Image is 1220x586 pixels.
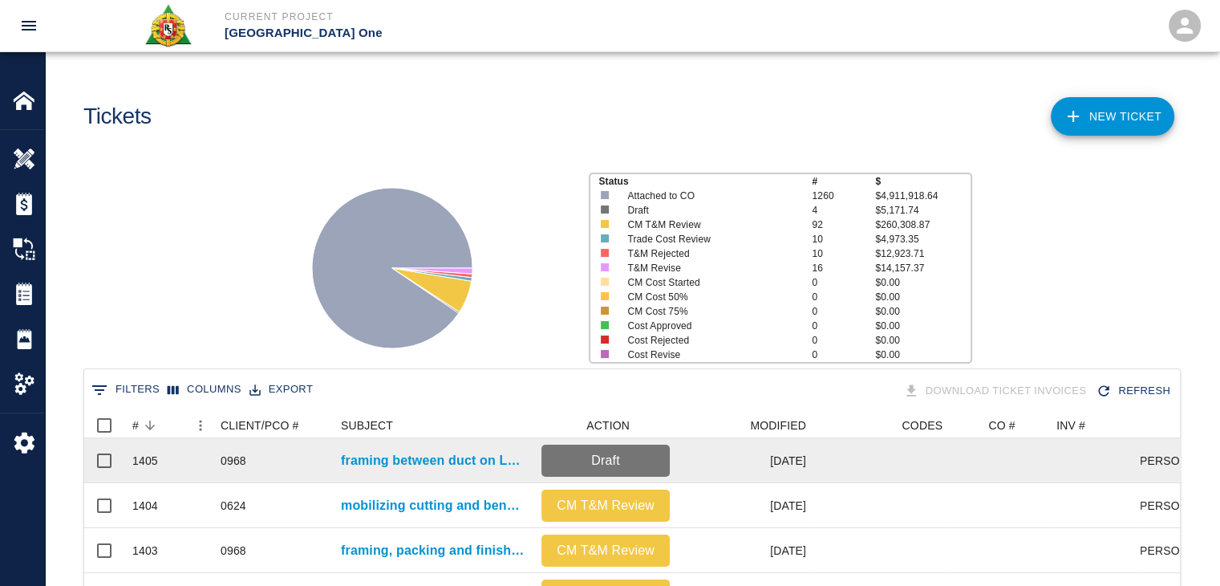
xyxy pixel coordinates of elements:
div: [DATE] [678,438,814,483]
div: ACTION [533,413,678,438]
div: [DATE] [678,483,814,528]
h1: Tickets [83,104,152,130]
p: Cost Revise [627,348,793,362]
p: T&M Revise [627,261,793,275]
div: MODIFIED [678,413,814,438]
button: Export [245,377,317,402]
div: # [132,413,139,438]
p: CM T&M Review [627,218,793,232]
div: CLIENT/PCO # [213,413,333,438]
button: Sort [139,414,161,437]
p: 10 [812,232,875,246]
a: mobilizing cutting and bending and chipping ( exposing rebar) and barlocking for stair infill on ... [341,496,525,515]
div: 0968 [221,543,246,559]
p: $14,157.37 [875,261,970,275]
p: CM Cost 75% [627,304,793,319]
button: Show filters [87,377,164,403]
img: Roger & Sons Concrete [144,3,193,48]
p: 16 [812,261,875,275]
p: CM T&M Review [548,496,663,515]
p: $0.00 [875,333,970,348]
div: Tickets download in groups of 15 [900,377,1093,405]
div: CODES [902,413,942,438]
p: 0 [812,333,875,348]
button: Select columns [164,377,245,402]
iframe: Chat Widget [1140,509,1220,586]
div: INV # [1048,413,1141,438]
p: Draft [548,451,663,470]
p: $260,308.87 [875,218,970,232]
p: $ [875,174,970,189]
a: framing, packing and finishing up patching for Level #2 north mezz between dampers. [341,541,525,560]
p: Draft [627,203,793,218]
p: 0 [812,290,875,304]
p: [GEOGRAPHIC_DATA] One [225,24,697,43]
div: CLIENT/PCO # [221,413,299,438]
button: Refresh [1092,377,1177,405]
button: open drawer [10,6,48,45]
div: ACTION [586,413,630,438]
p: T&M Rejected [627,246,793,261]
div: CO # [950,413,1048,438]
p: $0.00 [875,290,970,304]
p: $5,171.74 [875,203,970,218]
div: 1405 [132,453,158,469]
div: 1403 [132,543,158,559]
p: $4,973.35 [875,232,970,246]
div: 0624 [221,498,246,514]
div: # [124,413,213,438]
p: $0.00 [875,304,970,319]
div: Refresh the list [1092,377,1177,405]
p: Cost Approved [627,319,793,333]
p: Attached to CO [627,189,793,203]
p: Current Project [225,10,697,24]
div: 1404 [132,498,158,514]
p: 4 [812,203,875,218]
p: $0.00 [875,348,970,362]
div: CO # [988,413,1015,438]
p: Status [598,174,812,189]
div: INV # [1056,413,1085,438]
p: 10 [812,246,875,261]
p: 0 [812,304,875,319]
p: $0.00 [875,275,970,290]
p: CM T&M Review [548,541,663,560]
a: NEW TICKET [1051,97,1174,136]
div: 0968 [221,453,246,469]
p: Trade Cost Review [627,232,793,246]
p: # [812,174,875,189]
button: Menu [188,413,213,437]
p: 1260 [812,189,875,203]
p: $0.00 [875,319,970,333]
p: CM Cost 50% [627,290,793,304]
div: SUBJECT [333,413,533,438]
p: 0 [812,275,875,290]
div: [DATE] [678,528,814,573]
p: CM Cost Started [627,275,793,290]
p: $4,911,918.64 [875,189,970,203]
p: $12,923.71 [875,246,970,261]
p: 92 [812,218,875,232]
div: CODES [814,413,950,438]
p: 0 [812,348,875,362]
p: 0 [812,319,875,333]
div: SUBJECT [341,413,393,438]
div: MODIFIED [750,413,806,438]
a: framing between duct on Level #2 north side. [341,451,525,470]
p: Cost Rejected [627,333,793,348]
